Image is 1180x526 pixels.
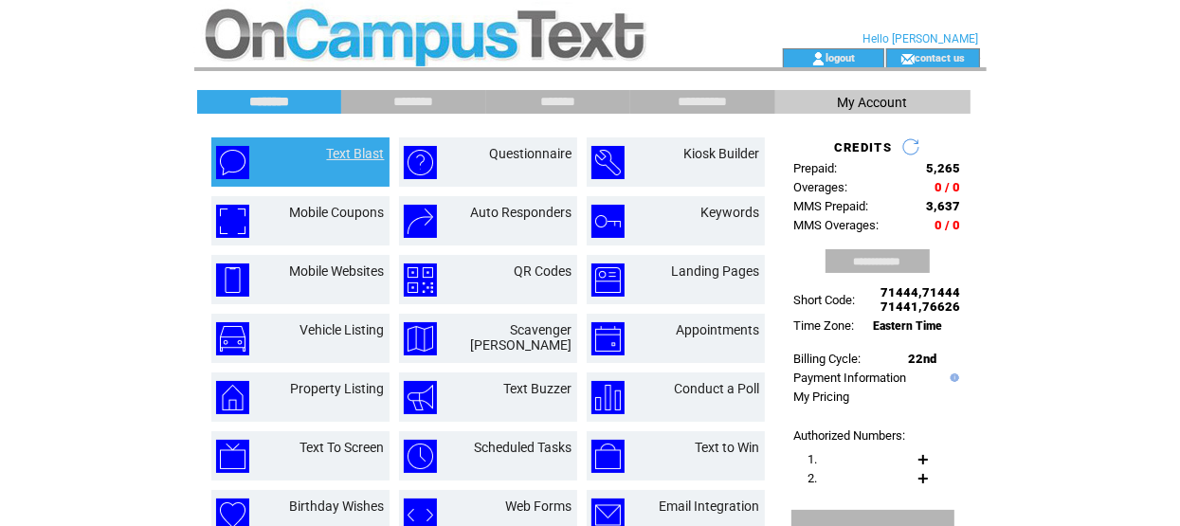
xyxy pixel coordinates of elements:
span: 71444,71444 71441,76626 [881,285,961,314]
a: Email Integration [660,499,760,514]
span: Authorized Numbers: [794,428,906,443]
span: 0 / 0 [935,180,961,194]
a: Mobile Coupons [290,205,385,220]
img: help.gif [946,373,959,382]
img: scavenger-hunt.png [404,322,437,355]
img: text-to-win.png [591,440,625,473]
a: Keywords [701,205,760,220]
span: 5,265 [927,161,961,175]
img: questionnaire.png [404,146,437,179]
img: contact_us_icon.gif [900,51,915,66]
img: kiosk-builder.png [591,146,625,179]
a: Scavenger [PERSON_NAME] [471,322,572,353]
img: keywords.png [591,205,625,238]
a: Appointments [677,322,760,337]
a: Conduct a Poll [675,381,760,396]
span: Eastern Time [874,319,943,333]
a: Landing Pages [672,263,760,279]
a: Auto Responders [471,205,572,220]
span: CREDITS [834,140,892,154]
span: 2. [808,471,818,485]
span: Billing Cycle: [794,352,862,366]
a: QR Codes [515,263,572,279]
span: 22nd [909,352,937,366]
a: Text Blast [327,146,385,161]
img: mobile-coupons.png [216,205,249,238]
a: Payment Information [794,371,907,385]
img: text-buzzer.png [404,381,437,414]
span: Short Code: [794,293,856,307]
a: contact us [915,51,965,63]
a: Text Buzzer [504,381,572,396]
span: Prepaid: [794,161,838,175]
span: 1. [808,452,818,466]
img: property-listing.png [216,381,249,414]
img: vehicle-listing.png [216,322,249,355]
a: My Pricing [794,390,850,404]
a: Kiosk Builder [684,146,760,161]
a: Mobile Websites [290,263,385,279]
img: text-blast.png [216,146,249,179]
img: qr-codes.png [404,263,437,297]
a: Questionnaire [490,146,572,161]
img: auto-responders.png [404,205,437,238]
span: Overages: [794,180,848,194]
a: Text to Win [696,440,760,455]
img: scheduled-tasks.png [404,440,437,473]
span: Time Zone: [794,318,855,333]
a: Text To Screen [300,440,385,455]
img: text-to-screen.png [216,440,249,473]
a: Vehicle Listing [300,322,385,337]
span: Hello [PERSON_NAME] [863,32,979,45]
a: logout [826,51,855,63]
img: account_icon.gif [811,51,826,66]
img: conduct-a-poll.png [591,381,625,414]
span: 3,637 [927,199,961,213]
img: mobile-websites.png [216,263,249,297]
img: appointments.png [591,322,625,355]
img: landing-pages.png [591,263,625,297]
a: Web Forms [506,499,572,514]
span: 0 / 0 [935,218,961,232]
a: Scheduled Tasks [475,440,572,455]
span: MMS Overages: [794,218,880,232]
span: My Account [838,95,908,110]
a: Property Listing [291,381,385,396]
span: MMS Prepaid: [794,199,869,213]
a: Birthday Wishes [290,499,385,514]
